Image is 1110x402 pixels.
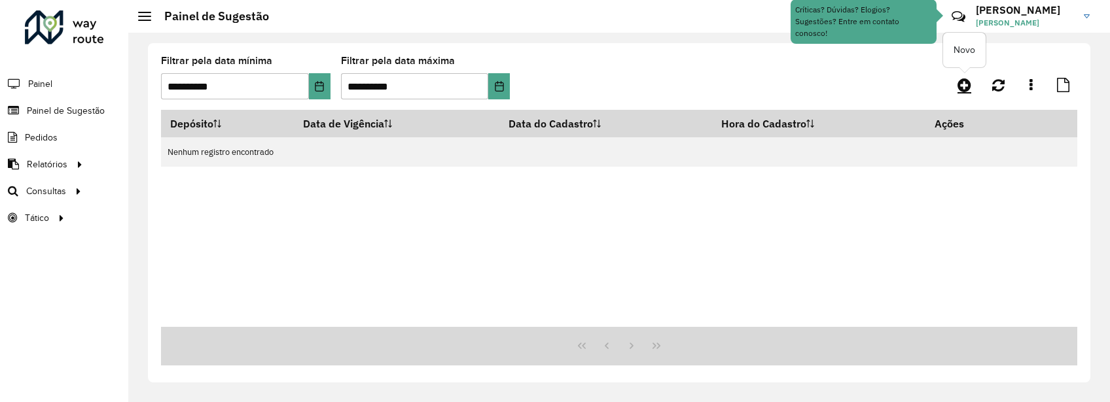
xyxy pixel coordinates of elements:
td: Nenhum registro encontrado [161,137,1077,167]
h3: [PERSON_NAME] [976,4,1074,16]
th: Depósito [161,110,294,137]
th: Data de Vigência [294,110,500,137]
span: Tático [25,211,49,225]
span: [PERSON_NAME] [976,17,1074,29]
th: Ações [925,110,1004,137]
span: Painel [28,77,52,91]
h2: Painel de Sugestão [151,9,269,24]
th: Data do Cadastro [500,110,712,137]
span: Painel de Sugestão [27,104,105,118]
button: Choose Date [488,73,510,99]
th: Hora do Cadastro [712,110,925,137]
label: Filtrar pela data mínima [161,53,272,69]
a: Contato Rápido [944,3,973,31]
span: Consultas [26,184,66,198]
span: Pedidos [25,131,58,144]
div: Novo [943,33,986,67]
button: Choose Date [309,73,331,99]
span: Relatórios [27,158,67,171]
label: Filtrar pela data máxima [341,53,455,69]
